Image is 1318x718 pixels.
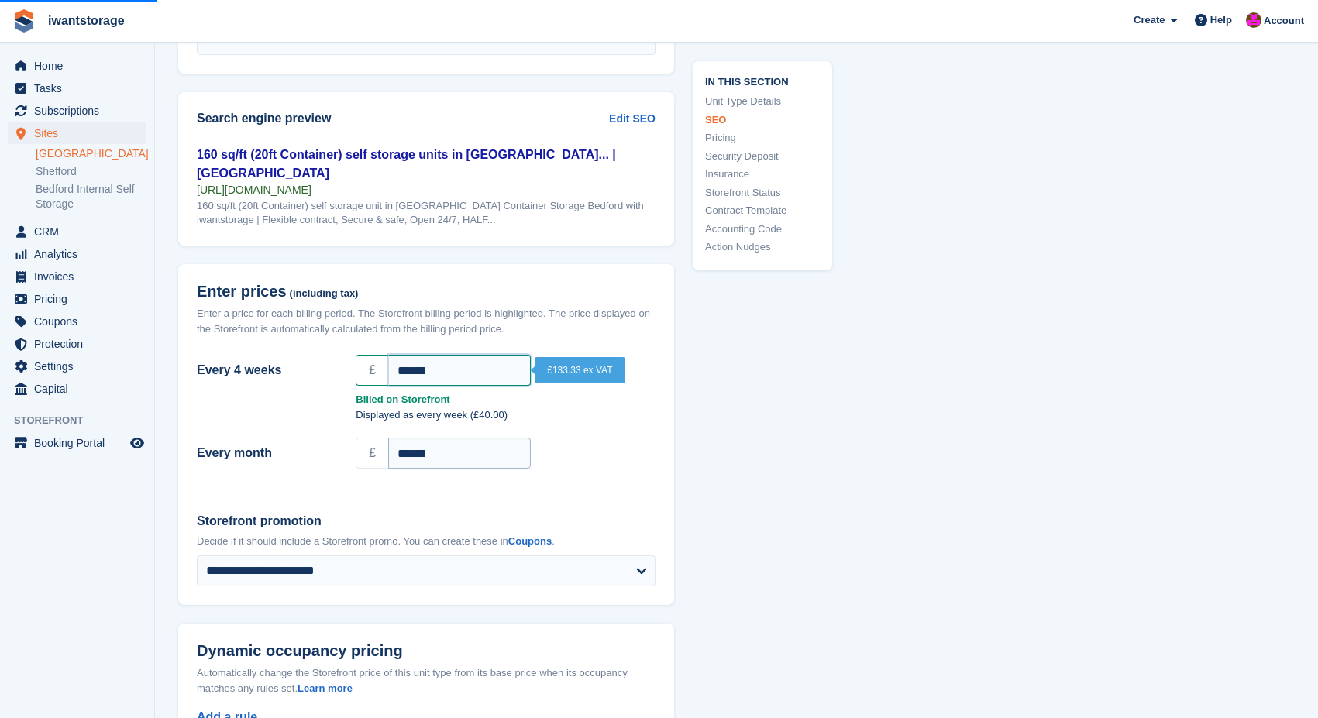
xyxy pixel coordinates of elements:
[36,182,146,211] a: Bedford Internal Self Storage
[8,221,146,242] a: menu
[197,199,656,227] div: 160 sq/ft (20ft Container) self storage unit in [GEOGRAPHIC_DATA] Container Storage Bedford with ...
[34,333,127,355] span: Protection
[705,94,820,109] a: Unit Type Details
[8,378,146,400] a: menu
[1264,13,1304,29] span: Account
[34,288,127,310] span: Pricing
[197,642,403,660] span: Dynamic occupancy pricing
[197,665,656,696] div: Automatically change the Storefront price of this unit type from its base price when its occupanc...
[34,122,127,144] span: Sites
[34,55,127,77] span: Home
[197,444,337,462] label: Every month
[197,146,656,183] div: 160 sq/ft (20ft Container) self storage units in [GEOGRAPHIC_DATA]... | [GEOGRAPHIC_DATA]
[36,164,146,179] a: Shefford
[34,221,127,242] span: CRM
[197,283,287,301] span: Enter prices
[197,183,656,197] div: [URL][DOMAIN_NAME]
[12,9,36,33] img: stora-icon-8386f47178a22dfd0bd8f6a31ec36ba5ce8667c1dd55bd0f319d3a0aa187defe.svg
[290,288,359,300] span: (including tax)
[34,311,127,332] span: Coupons
[128,434,146,452] a: Preview store
[8,333,146,355] a: menu
[8,288,146,310] a: menu
[34,266,127,287] span: Invoices
[34,356,127,377] span: Settings
[14,413,154,428] span: Storefront
[8,55,146,77] a: menu
[197,534,656,549] p: Decide if it should include a Storefront promo. You can create these in .
[42,8,131,33] a: iwantstorage
[705,73,820,88] span: In this section
[8,77,146,99] a: menu
[8,311,146,332] a: menu
[8,432,146,454] a: menu
[705,148,820,163] a: Security Deposit
[356,392,656,407] strong: Billed on Storefront
[34,432,127,454] span: Booking Portal
[508,535,552,547] a: Coupons
[705,112,820,127] a: SEO
[705,130,820,146] a: Pricing
[34,378,127,400] span: Capital
[8,122,146,144] a: menu
[34,77,127,99] span: Tasks
[8,266,146,287] a: menu
[197,512,656,531] label: Storefront promotion
[197,361,337,380] label: Every 4 weeks
[34,243,127,265] span: Analytics
[34,100,127,122] span: Subscriptions
[705,203,820,218] a: Contract Template
[356,407,656,423] p: Displayed as every week (£40.00)
[8,100,146,122] a: menu
[1210,12,1232,28] span: Help
[705,167,820,182] a: Insurance
[705,239,820,255] a: Action Nudges
[1134,12,1165,28] span: Create
[8,243,146,265] a: menu
[197,306,656,336] div: Enter a price for each billing period. The Storefront billing period is highlighted. The price di...
[8,356,146,377] a: menu
[197,112,609,125] h2: Search engine preview
[298,682,353,694] a: Learn more
[609,111,656,127] a: Edit SEO
[1246,12,1261,28] img: Jonathan
[705,184,820,200] a: Storefront Status
[36,146,146,161] a: [GEOGRAPHIC_DATA]
[705,221,820,236] a: Accounting Code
